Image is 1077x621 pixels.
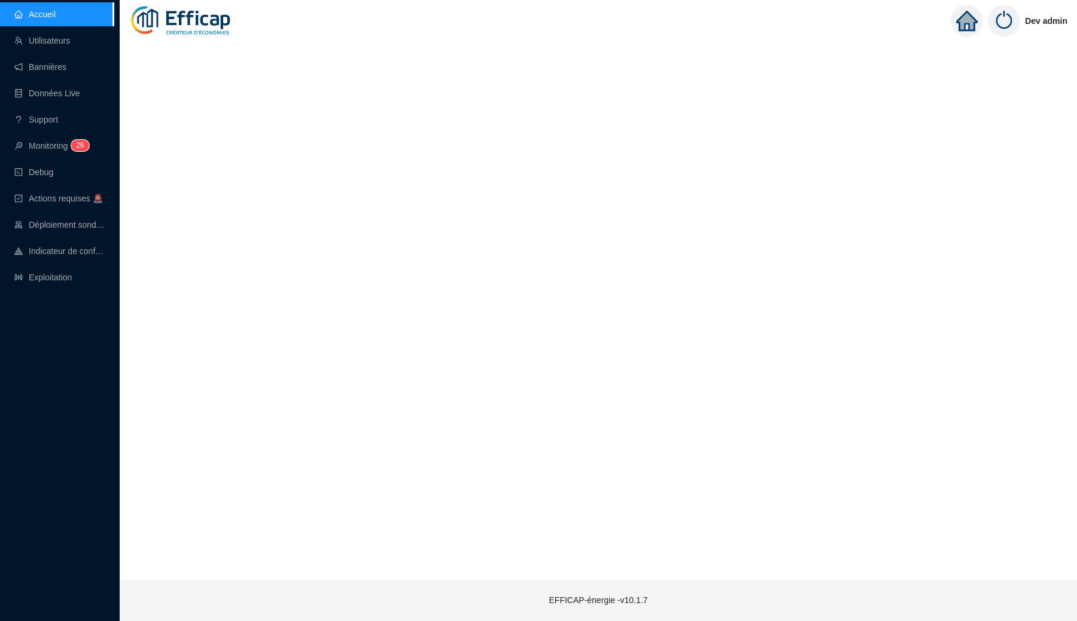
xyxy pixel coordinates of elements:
[14,62,66,72] a: notificationBannières
[71,140,89,151] sup: 26
[80,141,84,149] span: 6
[14,273,72,282] a: slidersExploitation
[14,115,58,124] a: questionSupport
[14,88,80,98] a: databaseDonnées Live
[14,167,53,177] a: codeDebug
[14,10,56,19] a: homeAccueil
[29,194,103,203] span: Actions requises 🚨
[14,220,105,230] a: clusterDéploiement sondes
[988,5,1020,37] img: power
[76,141,80,149] span: 2
[14,36,70,45] a: teamUtilisateurs
[956,10,978,32] span: home
[549,595,648,605] span: EFFICAP-énergie - v10.1.7
[14,246,105,256] a: heat-mapIndicateur de confort
[14,194,23,203] span: check-square
[1025,2,1067,40] span: Dev admin
[14,141,86,151] a: monitorMonitoring26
